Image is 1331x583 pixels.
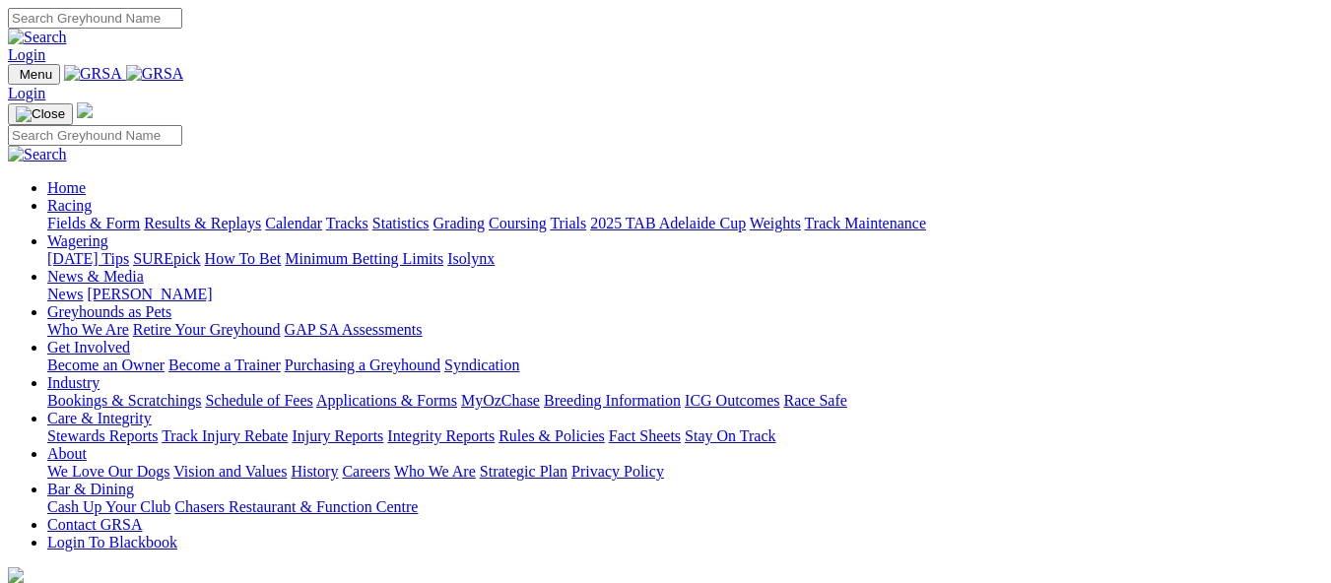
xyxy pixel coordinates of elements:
[47,463,169,480] a: We Love Our Dogs
[47,339,130,356] a: Get Involved
[47,321,1323,339] div: Greyhounds as Pets
[133,321,281,338] a: Retire Your Greyhound
[285,321,423,338] a: GAP SA Assessments
[285,356,440,373] a: Purchasing a Greyhound
[168,356,281,373] a: Become a Trainer
[550,215,586,231] a: Trials
[47,268,144,285] a: News & Media
[8,146,67,163] img: Search
[47,197,92,214] a: Racing
[47,321,129,338] a: Who We Are
[133,250,200,267] a: SUREpick
[47,410,152,426] a: Care & Integrity
[20,67,52,82] span: Menu
[461,392,540,409] a: MyOzChase
[77,102,93,118] img: logo-grsa-white.png
[342,463,390,480] a: Careers
[685,392,779,409] a: ICG Outcomes
[316,392,457,409] a: Applications & Forms
[47,215,140,231] a: Fields & Form
[47,215,1323,232] div: Racing
[47,250,1323,268] div: Wagering
[47,534,177,551] a: Login To Blackbook
[394,463,476,480] a: Who We Are
[8,85,45,101] a: Login
[544,392,681,409] a: Breeding Information
[47,356,165,373] a: Become an Owner
[433,215,485,231] a: Grading
[47,445,87,462] a: About
[47,232,108,249] a: Wagering
[805,215,926,231] a: Track Maintenance
[47,286,1323,303] div: News & Media
[16,106,65,122] img: Close
[174,498,418,515] a: Chasers Restaurant & Function Centre
[571,463,664,480] a: Privacy Policy
[162,427,288,444] a: Track Injury Rebate
[47,463,1323,481] div: About
[47,356,1323,374] div: Get Involved
[8,103,73,125] button: Toggle navigation
[47,392,1323,410] div: Industry
[47,250,129,267] a: [DATE] Tips
[47,427,158,444] a: Stewards Reports
[47,303,171,320] a: Greyhounds as Pets
[499,427,605,444] a: Rules & Policies
[205,392,312,409] a: Schedule of Fees
[285,250,443,267] a: Minimum Betting Limits
[47,179,86,196] a: Home
[783,392,846,409] a: Race Safe
[489,215,547,231] a: Coursing
[444,356,519,373] a: Syndication
[480,463,567,480] a: Strategic Plan
[387,427,495,444] a: Integrity Reports
[265,215,322,231] a: Calendar
[8,8,182,29] input: Search
[750,215,801,231] a: Weights
[64,65,122,83] img: GRSA
[326,215,368,231] a: Tracks
[47,498,1323,516] div: Bar & Dining
[144,215,261,231] a: Results & Replays
[47,374,100,391] a: Industry
[47,427,1323,445] div: Care & Integrity
[8,29,67,46] img: Search
[372,215,430,231] a: Statistics
[8,567,24,583] img: logo-grsa-white.png
[685,427,775,444] a: Stay On Track
[47,481,134,497] a: Bar & Dining
[609,427,681,444] a: Fact Sheets
[205,250,282,267] a: How To Bet
[292,427,383,444] a: Injury Reports
[8,125,182,146] input: Search
[47,516,142,533] a: Contact GRSA
[8,46,45,63] a: Login
[126,65,184,83] img: GRSA
[8,64,60,85] button: Toggle navigation
[47,286,83,302] a: News
[47,392,201,409] a: Bookings & Scratchings
[291,463,338,480] a: History
[590,215,746,231] a: 2025 TAB Adelaide Cup
[87,286,212,302] a: [PERSON_NAME]
[173,463,287,480] a: Vision and Values
[47,498,170,515] a: Cash Up Your Club
[447,250,495,267] a: Isolynx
